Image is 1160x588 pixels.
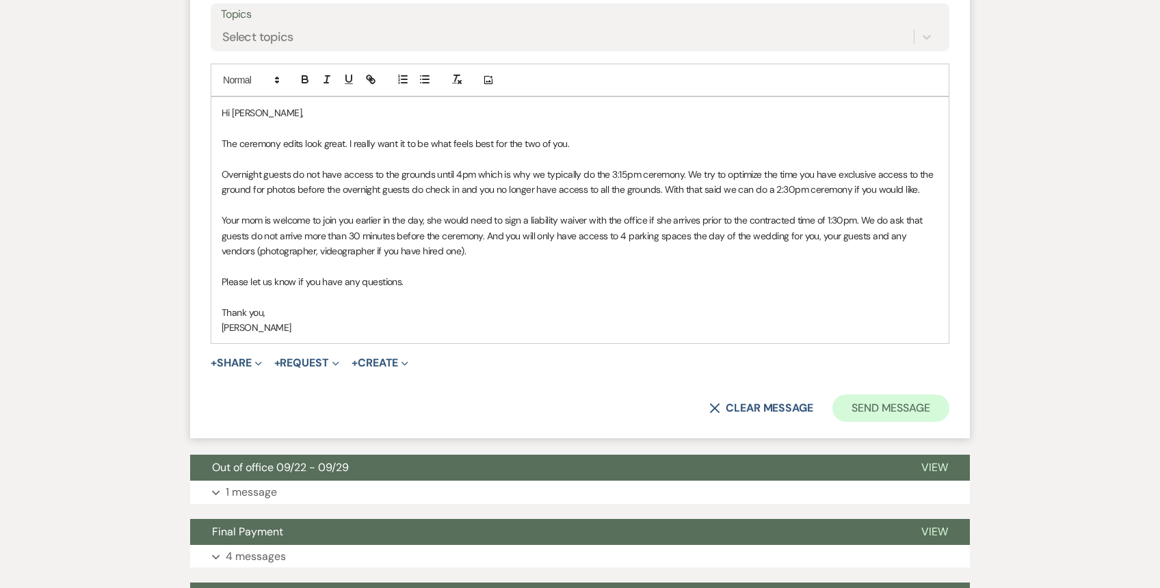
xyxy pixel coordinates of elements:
button: Create [352,358,408,369]
button: Clear message [709,403,813,414]
button: 4 messages [190,545,970,568]
p: Your mom is welcome to join you earlier in the day, she would need to sign a liability waiver wit... [222,213,938,258]
p: Overnight guests do not have access to the grounds until 4pm which is why we typically do the 3:1... [222,167,938,198]
button: Out of office 09/22 - 09/29 [190,455,899,481]
span: + [352,358,358,369]
button: View [899,519,970,545]
span: Out of office 09/22 - 09/29 [212,460,349,475]
p: 4 messages [226,548,286,565]
button: View [899,455,970,481]
span: + [274,358,280,369]
label: Topics [221,5,939,25]
button: Send Message [832,395,949,422]
button: Share [211,358,262,369]
button: 1 message [190,481,970,504]
p: Thank you, [222,305,938,320]
p: The ceremony edits look great. I really want it to be what feels best for the two of you. [222,136,938,151]
span: + [211,358,217,369]
div: Select topics [222,28,293,46]
p: Please let us know if you have any questions. [222,274,938,289]
button: Final Payment [190,519,899,545]
span: View [921,524,948,539]
button: Request [274,358,339,369]
span: Final Payment [212,524,283,539]
span: View [921,460,948,475]
p: [PERSON_NAME] [222,320,938,335]
p: Hi [PERSON_NAME], [222,105,938,120]
p: 1 message [226,483,277,501]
